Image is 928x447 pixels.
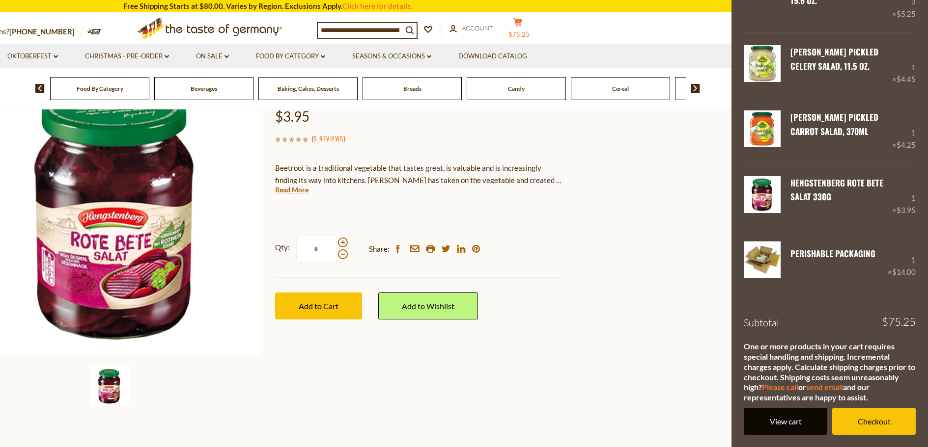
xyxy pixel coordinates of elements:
a: [PERSON_NAME] Pickled Carrot Salad, 370ml [790,111,878,137]
span: $4.45 [897,75,916,83]
span: Subtotal [744,316,779,329]
input: Qty: [296,236,337,263]
span: $75.25 [508,30,530,38]
a: Christmas - PRE-ORDER [85,51,169,62]
div: 1 × [892,110,916,151]
a: Hengstenberg Rote Bete Salat [744,176,781,216]
img: next arrow [691,84,700,93]
span: Beetroot is a traditional vegetable that tastes great, is valuable and is increasingly finding it... [275,163,562,246]
a: Hengstenberg Rote Bete Salat 330g [790,177,883,203]
span: $5.25 [897,9,916,18]
span: Account [462,24,493,32]
a: Download Catalog [458,51,527,62]
span: Add to Cart [299,301,338,311]
a: Baking, Cakes, Desserts [278,85,339,92]
a: Checkout [832,408,916,435]
a: Cereal [612,85,629,92]
img: Kuehne Pickled Celery Salad, 11.5 oz. [744,45,781,82]
a: PERISHABLE Packaging [790,247,875,260]
a: Kuehne Pickled Carrot Salad, 370ml [744,110,781,151]
a: [PERSON_NAME] Pickled Celery Salad, 11.5 oz. [790,46,878,72]
img: PERISHABLE Packaging [744,241,781,278]
span: $3.95 [275,108,309,125]
a: Click here for details. [342,1,412,10]
a: Beverages [191,85,217,92]
a: Food By Category [256,51,325,62]
img: Hengstenberg Rote Bete Salat [90,367,129,406]
a: 0 Reviews [313,133,343,144]
img: Kuehne Pickled Carrot Salad, 370ml [744,110,781,147]
a: Oktoberfest [7,51,58,62]
img: previous arrow [35,84,45,93]
a: Breads [403,85,422,92]
a: Account [450,23,493,34]
div: 1 × [892,176,916,216]
a: Read More [275,185,309,195]
a: Kuehne Pickled Celery Salad, 11.5 oz. [744,45,781,85]
a: View cart [744,408,827,435]
div: One or more products in your cart requires special handling and shipping. Incremental charges app... [744,342,916,403]
a: On Sale [196,51,229,62]
div: 1 × [888,241,916,278]
a: send email [806,382,843,392]
span: $75.25 [882,316,916,327]
a: Candy [508,85,525,92]
span: Share: [369,243,390,255]
img: Hengstenberg Rote Bete Salat [744,176,781,213]
a: [PHONE_NUMBER] [9,27,75,36]
a: Food By Category [77,85,123,92]
span: ( ) [311,133,345,143]
span: $3.95 [897,206,916,214]
a: Seasons & Occasions [352,51,431,62]
a: Please call [762,382,798,392]
span: $14.00 [892,267,916,276]
button: Add to Cart [275,292,362,319]
span: $4.25 [897,140,916,149]
button: $75.25 [504,18,533,42]
div: 1 × [892,45,916,85]
a: Add to Wishlist [378,292,478,319]
strong: Qty: [275,241,290,254]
